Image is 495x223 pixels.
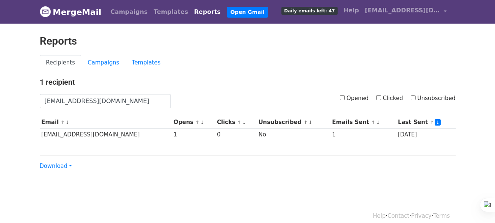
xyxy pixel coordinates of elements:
[281,7,337,15] span: Daily emails left: 47
[195,120,199,125] a: ↑
[172,129,215,141] td: 1
[340,94,369,103] label: Opened
[40,163,72,169] a: Download
[81,55,126,70] a: Campaigns
[433,213,450,219] a: Terms
[40,116,172,129] th: Email
[278,3,340,18] a: Daily emails left: 47
[396,129,455,141] td: [DATE]
[40,55,82,70] a: Recipients
[376,95,381,100] input: Clicked
[371,120,375,125] a: ↑
[215,129,257,141] td: 0
[40,129,172,141] td: [EMAIL_ADDRESS][DOMAIN_NAME]
[308,120,313,125] a: ↓
[362,3,450,21] a: [EMAIL_ADDRESS][DOMAIN_NAME]
[257,129,330,141] td: No
[430,120,434,125] a: ↑
[411,213,431,219] a: Privacy
[191,4,224,19] a: Reports
[40,4,102,20] a: MergeMail
[227,7,268,18] a: Open Gmail
[330,116,396,129] th: Emails Sent
[40,94,171,108] input: Search by email...
[40,78,456,87] h4: 1 recipient
[172,116,215,129] th: Opens
[61,120,65,125] a: ↑
[330,129,396,141] td: 1
[40,6,51,17] img: MergeMail logo
[304,120,308,125] a: ↑
[435,119,441,126] a: ↓
[215,116,257,129] th: Clicks
[40,35,456,48] h2: Reports
[387,213,409,219] a: Contact
[108,4,151,19] a: Campaigns
[237,120,241,125] a: ↑
[200,120,204,125] a: ↓
[66,120,70,125] a: ↓
[396,116,455,129] th: Last Sent
[126,55,167,70] a: Templates
[257,116,330,129] th: Unsubscribed
[373,213,386,219] a: Help
[411,95,416,100] input: Unsubscribed
[341,3,362,18] a: Help
[340,95,345,100] input: Opened
[376,120,380,125] a: ↓
[151,4,191,19] a: Templates
[376,94,403,103] label: Clicked
[242,120,246,125] a: ↓
[365,6,440,15] span: [EMAIL_ADDRESS][DOMAIN_NAME]
[411,94,456,103] label: Unsubscribed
